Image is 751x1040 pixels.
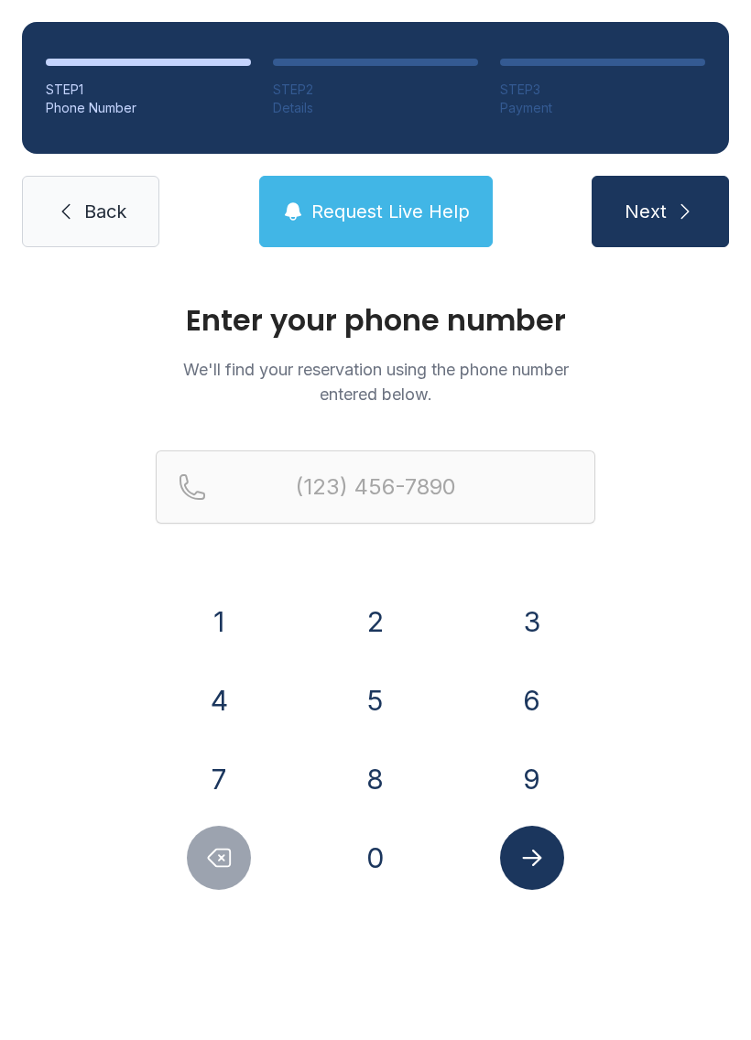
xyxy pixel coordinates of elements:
[156,450,595,524] input: Reservation phone number
[500,81,705,99] div: STEP 3
[156,357,595,406] p: We'll find your reservation using the phone number entered below.
[343,747,408,811] button: 8
[187,826,251,890] button: Delete number
[311,199,470,224] span: Request Live Help
[343,826,408,890] button: 0
[273,81,478,99] div: STEP 2
[500,747,564,811] button: 9
[500,99,705,117] div: Payment
[625,199,667,224] span: Next
[500,826,564,890] button: Submit lookup form
[46,81,251,99] div: STEP 1
[500,590,564,654] button: 3
[187,590,251,654] button: 1
[84,199,126,224] span: Back
[273,99,478,117] div: Details
[500,668,564,732] button: 6
[343,590,408,654] button: 2
[187,747,251,811] button: 7
[343,668,408,732] button: 5
[187,668,251,732] button: 4
[156,306,595,335] h1: Enter your phone number
[46,99,251,117] div: Phone Number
